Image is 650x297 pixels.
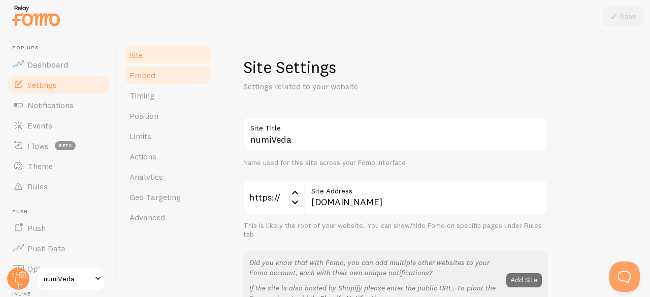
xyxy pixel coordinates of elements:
button: Add Site [506,273,542,287]
span: Pop-ups [12,45,111,51]
label: Site Title [243,117,548,134]
span: beta [55,141,76,150]
a: Geo Targeting [123,187,212,207]
span: Embed [129,70,155,80]
span: Opt-In [27,263,51,274]
span: Push [12,209,111,215]
a: Rules [6,176,111,196]
span: Push [27,223,46,233]
a: Notifications [6,95,111,115]
span: Analytics [129,172,163,182]
span: Rules [27,181,48,191]
a: Analytics [123,167,212,187]
a: numiVeda [37,267,105,291]
span: Dashboard [27,59,68,70]
iframe: Help Scout Beacon - Open [609,261,640,292]
a: Site [123,45,212,65]
input: myhonestcompany.com [304,180,548,215]
div: https:// [243,180,304,215]
span: Timing [129,90,154,101]
span: Limits [129,131,151,141]
span: Site [129,50,143,60]
a: Flows beta [6,136,111,156]
span: Notifications [27,100,74,110]
span: Theme [27,161,53,171]
a: Timing [123,85,212,106]
div: Name used for this site across your Fomo interface [243,158,548,168]
span: Advanced [129,212,165,222]
a: Opt-In [6,258,111,279]
span: Actions [129,151,156,161]
img: fomo-relay-logo-orange.svg [11,3,61,28]
span: Flows [27,141,49,151]
a: Push [6,218,111,238]
a: Embed [123,65,212,85]
a: Limits [123,126,212,146]
a: Settings [6,75,111,95]
span: Push Data [27,243,66,253]
a: Actions [123,146,212,167]
span: Settings [27,80,57,90]
a: Push Data [6,238,111,258]
h1: Site Settings [243,57,548,78]
a: Theme [6,156,111,176]
p: Did you know that with Fomo, you can add multiple other websites to your Fomo account, each with ... [249,257,500,278]
p: Settings related to your website [243,81,487,92]
a: Dashboard [6,54,111,75]
div: This is likely the root of your website. You can show/hide Fomo on specific pages under Rules tab [243,221,548,239]
span: Events [27,120,52,130]
span: Position [129,111,158,121]
a: Position [123,106,212,126]
span: Geo Targeting [129,192,181,202]
a: Events [6,115,111,136]
label: Site Address [304,180,548,197]
a: Advanced [123,207,212,227]
span: numiVeda [44,273,92,285]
